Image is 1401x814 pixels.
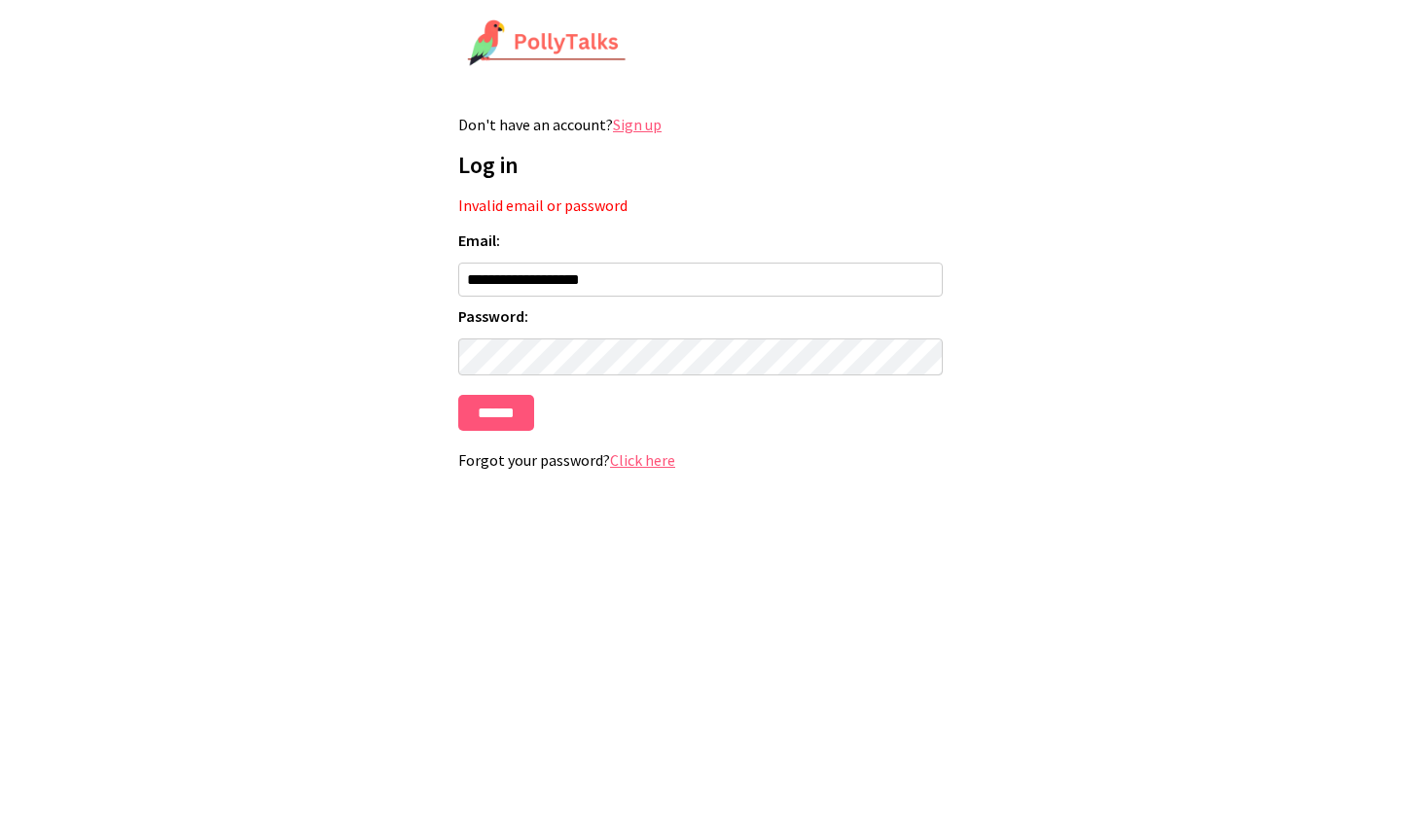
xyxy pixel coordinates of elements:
p: Forgot your password? [458,450,943,470]
h1: Log in [458,150,943,180]
p: Don't have an account? [458,115,943,134]
a: Sign up [613,115,662,134]
label: Password: [458,306,943,326]
a: Click here [610,450,675,470]
label: Email: [458,230,943,250]
img: PollyTalks Logo [467,19,627,68]
p: Invalid email or password [458,195,943,215]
